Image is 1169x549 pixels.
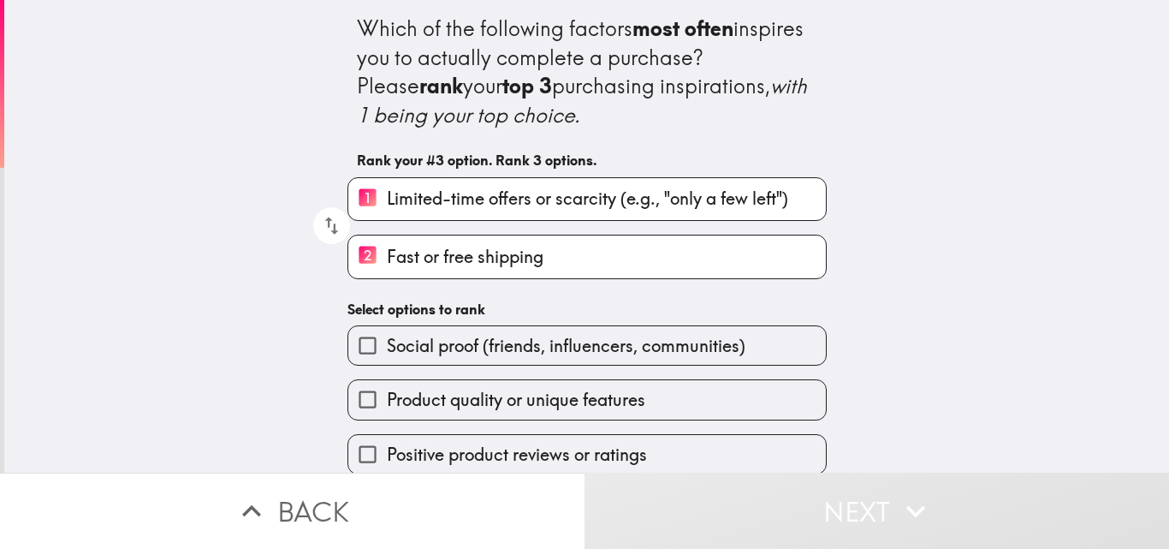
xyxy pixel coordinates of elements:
[632,15,733,41] b: most often
[348,326,826,365] button: Social proof (friends, influencers, communities)
[584,473,1169,549] button: Next
[387,187,788,211] span: Limited-time offers or scarcity (e.g., "only a few left")
[419,73,463,98] b: rank
[347,300,827,319] h6: Select options to rank
[502,73,552,98] b: top 3
[348,236,826,277] button: 2Fast or free shipping
[357,151,817,170] h6: Rank your #3 option. Rank 3 options.
[387,334,745,358] span: Social proof (friends, influencers, communities)
[387,245,543,269] span: Fast or free shipping
[387,388,645,412] span: Product quality or unique features
[348,178,826,220] button: 1Limited-time offers or scarcity (e.g., "only a few left")
[357,15,817,129] div: Which of the following factors inspires you to actually complete a purchase? Please your purchasi...
[387,443,647,467] span: Positive product reviews or ratings
[348,435,826,474] button: Positive product reviews or ratings
[348,380,826,419] button: Product quality or unique features
[357,73,812,128] i: with 1 being your top choice.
